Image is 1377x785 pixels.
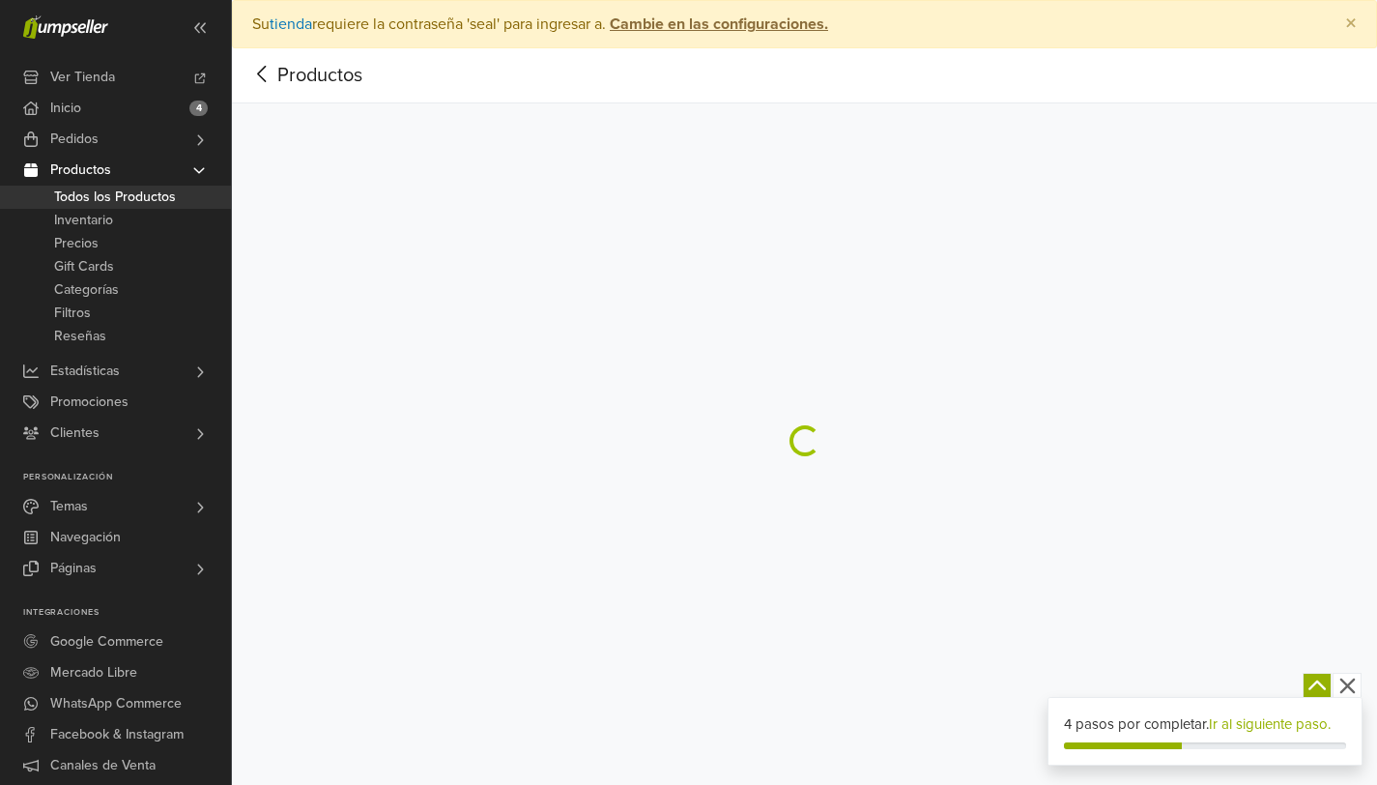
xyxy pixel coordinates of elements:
div: 4 pasos por completar. [1064,713,1346,736]
span: Temas [50,491,88,522]
span: Todos los Productos [54,186,176,209]
span: Productos [50,155,111,186]
span: Mercado Libre [50,657,137,688]
span: Google Commerce [50,626,163,657]
a: Cambie en las configuraciones. [606,15,828,34]
span: Pedidos [50,124,99,155]
span: Estadísticas [50,356,120,387]
span: Páginas [50,553,97,584]
span: Ver Tienda [50,62,115,93]
span: Inventario [54,209,113,232]
span: Navegación [50,522,121,553]
span: Promociones [50,387,129,418]
p: Personalización [23,472,231,483]
a: Ir al siguiente paso. [1209,715,1331,733]
a: tienda [270,15,312,34]
span: 4 [189,101,208,116]
button: Close [1326,1,1376,47]
strong: Cambie en las configuraciones. [610,15,828,34]
span: Inicio [50,93,81,124]
span: Categorías [54,278,119,302]
span: Reseñas [54,325,106,348]
span: Gift Cards [54,255,114,278]
span: WhatsApp Commerce [50,688,182,719]
span: Precios [54,232,99,255]
span: Canales de Venta [50,750,156,781]
span: Filtros [54,302,91,325]
span: Clientes [50,418,100,449]
span: × [1345,10,1357,38]
span: Facebook & Instagram [50,719,184,750]
p: Integraciones [23,607,231,619]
